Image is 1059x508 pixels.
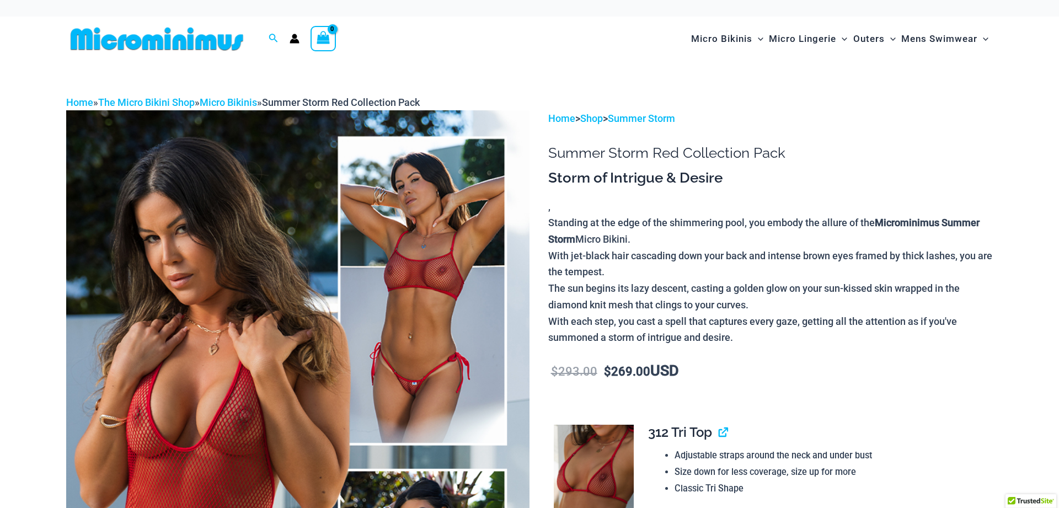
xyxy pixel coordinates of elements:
b: Microminimus Summer Storm [548,217,980,245]
li: Size down for less coverage, size up for more [675,464,983,480]
span: Menu Toggle [836,25,847,53]
a: OutersMenu ToggleMenu Toggle [851,22,898,56]
span: Micro Lingerie [769,25,836,53]
span: Menu Toggle [752,25,763,53]
span: Mens Swimwear [901,25,977,53]
a: Micro LingerieMenu ToggleMenu Toggle [766,22,850,56]
bdi: 293.00 [551,365,597,378]
span: Outers [853,25,885,53]
a: Home [66,97,93,108]
h3: Storm of Intrigue & Desire [548,169,993,188]
span: Menu Toggle [977,25,988,53]
span: Menu Toggle [885,25,896,53]
span: $ [604,365,611,378]
a: Mens SwimwearMenu ToggleMenu Toggle [898,22,991,56]
a: The Micro Bikini Shop [98,97,195,108]
h1: Summer Storm Red Collection Pack [548,145,993,162]
a: Summer Storm [608,113,675,124]
a: Account icon link [290,34,299,44]
span: 312 Tri Top [648,424,712,440]
p: > > [548,110,993,127]
div: , [548,169,993,346]
span: $ [551,365,558,378]
li: Adjustable straps around the neck and under bust [675,447,983,464]
a: Micro Bikinis [200,97,257,108]
bdi: 269.00 [604,365,650,378]
a: View Shopping Cart, empty [311,26,336,51]
a: Micro BikinisMenu ToggleMenu Toggle [688,22,766,56]
p: USD [548,363,993,380]
p: Standing at the edge of the shimmering pool, you embody the allure of the Micro Bikini. With jet-... [548,215,993,346]
a: Home [548,113,575,124]
li: Classic Tri Shape [675,480,983,497]
span: Summer Storm Red Collection Pack [262,97,420,108]
a: Shop [580,113,603,124]
span: » » » [66,97,420,108]
nav: Site Navigation [687,20,993,57]
img: MM SHOP LOGO FLAT [66,26,248,51]
span: Micro Bikinis [691,25,752,53]
a: Search icon link [269,32,279,46]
